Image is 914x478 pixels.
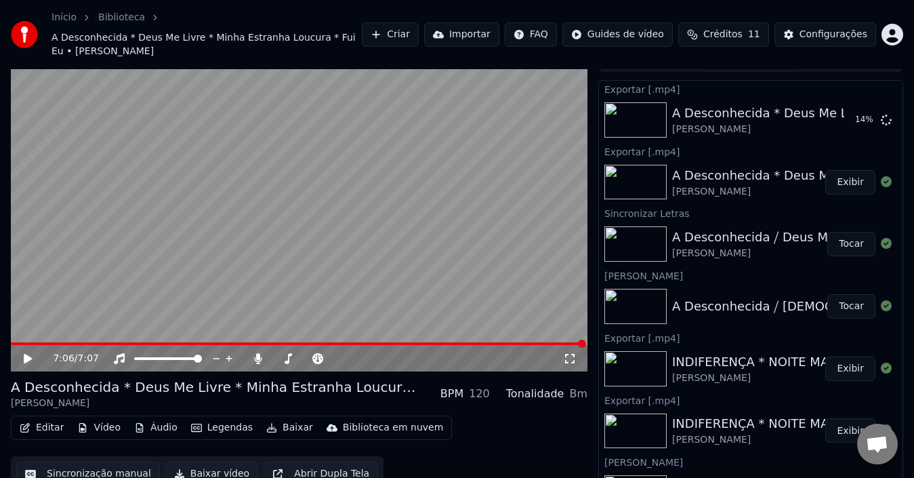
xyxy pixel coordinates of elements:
span: 7:06 [53,352,74,365]
div: [PERSON_NAME] [11,397,417,410]
a: Bate-papo aberto [857,424,898,464]
div: Bm [569,386,587,402]
button: Exibir [825,357,875,381]
div: / [53,352,85,365]
div: 14 % [855,115,875,125]
div: 120 [469,386,490,402]
div: Exportar [.mp4] [599,392,902,408]
a: Início [51,11,77,24]
div: BPM [440,386,463,402]
button: Criar [362,22,419,47]
button: Configurações [774,22,876,47]
button: Exibir [825,418,875,443]
span: A Desconhecida * Deus Me Livre * Minha Estranha Loucura * Fui Eu • [PERSON_NAME] [51,31,362,58]
div: Exportar [.mp4] [599,143,902,159]
button: Tocar [827,232,875,256]
div: A Desconhecida * Deus Me Livre * Minha Estranha Loucura * Fui Eu [11,378,417,397]
button: Editar [14,418,69,437]
button: Vídeo [72,418,126,437]
span: 7:07 [78,352,99,365]
div: [PERSON_NAME] [599,267,902,283]
span: Créditos [703,28,743,41]
button: Áudio [129,418,183,437]
button: Legendas [186,418,258,437]
button: Importar [424,22,499,47]
div: Sincronizar Letras [599,205,902,221]
div: Tonalidade [506,386,564,402]
span: 11 [748,28,760,41]
div: Biblioteca em nuvem [343,421,444,435]
a: Biblioteca [98,11,145,24]
img: youka [11,21,38,48]
div: Exportar [.mp4] [599,330,902,346]
nav: breadcrumb [51,11,362,58]
button: FAQ [505,22,557,47]
div: Configurações [799,28,867,41]
button: Baixar [261,418,318,437]
button: Tocar [827,294,875,319]
button: Guides de vídeo [562,22,673,47]
div: [PERSON_NAME] [599,454,902,470]
button: Créditos11 [678,22,769,47]
button: Exibir [825,170,875,195]
div: Exportar [.mp4] [599,81,902,97]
